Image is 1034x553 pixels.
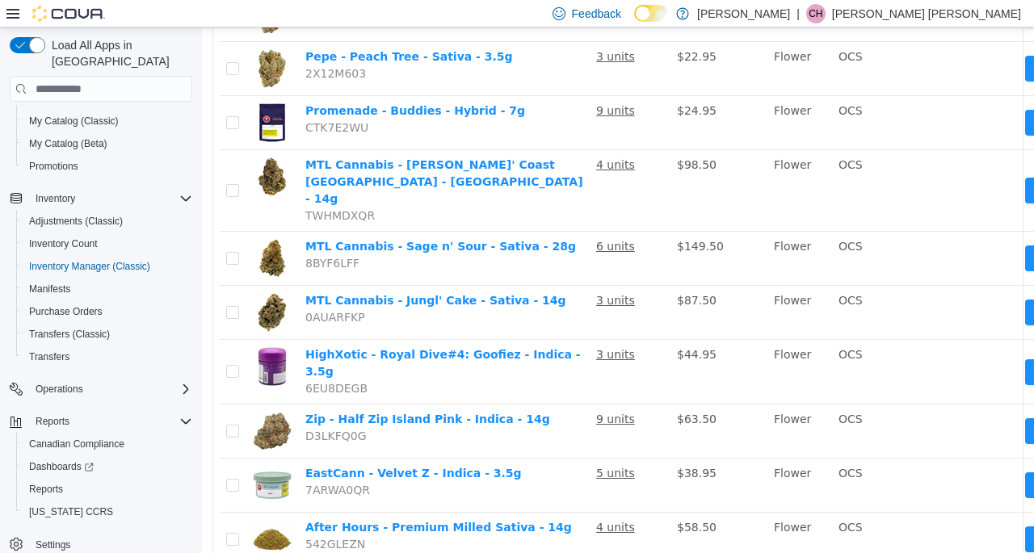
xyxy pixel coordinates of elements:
[50,319,90,359] img: HighXotic - Royal Dive#4: Goofiez - Indica - 3.5g hero shot
[103,283,163,296] span: 0AUARFKP
[23,480,69,499] a: Reports
[29,115,119,128] span: My Catalog (Classic)
[806,4,826,23] div: Connor Horvath
[475,385,515,398] span: $63.50
[23,347,76,367] a: Transfers
[32,6,105,22] img: Cova
[475,212,522,225] span: $149.50
[29,483,63,496] span: Reports
[832,4,1021,23] p: [PERSON_NAME] [PERSON_NAME]
[637,77,661,90] span: OCS
[565,431,630,485] td: Flower
[50,21,90,61] img: Pepe - Peach Tree - Sativa - 3.5g hero shot
[103,40,164,52] span: 2X12M603
[23,212,129,231] a: Adjustments (Classic)
[29,379,192,399] span: Operations
[23,502,120,522] a: [US_STATE] CCRS
[475,23,515,36] span: $22.95
[23,257,157,276] a: Inventory Manager (Classic)
[565,258,630,312] td: Flower
[29,379,90,399] button: Operations
[103,23,311,36] a: Pepe - Peach Tree - Sativa - 3.5g
[29,283,70,295] span: Manifests
[45,37,192,69] span: Load All Apps in [GEOGRAPHIC_DATA]
[50,265,90,305] img: MTL Cannabis - Jungl' Cake - Sativa - 14g hero shot
[23,457,100,476] a: Dashboards
[23,257,192,276] span: Inventory Manager (Classic)
[50,383,90,424] img: Zip - Half Zip Island Pink - Indica - 14g hero shot
[103,439,320,452] a: EastCann - Velvet Z - Indica - 3.5g
[823,499,897,525] button: icon: swapMove
[394,493,433,506] u: 4 units
[50,129,90,170] img: MTL Cannabis - Wes' Coast Kush - Indica - 14g hero shot
[23,279,192,299] span: Manifests
[23,434,131,454] a: Canadian Compliance
[36,192,75,205] span: Inventory
[50,492,90,532] img: After Hours - Premium Milled Sativa - 14g hero shot
[103,212,374,225] a: MTL Cannabis - Sage n' Sour - Sativa - 28g
[394,385,433,398] u: 9 units
[637,266,661,279] span: OCS
[23,234,104,253] a: Inventory Count
[394,23,433,36] u: 3 units
[637,385,661,398] span: OCS
[36,415,69,428] span: Reports
[16,110,199,132] button: My Catalog (Classic)
[23,434,192,454] span: Canadian Compliance
[809,4,822,23] span: CH
[394,131,433,144] u: 4 units
[23,302,192,321] span: Purchase Orders
[394,212,433,225] u: 6 units
[29,438,124,450] span: Canadian Compliance
[29,137,107,150] span: My Catalog (Beta)
[637,320,661,333] span: OCS
[103,510,163,523] span: 542GLEZN
[3,378,199,400] button: Operations
[475,320,515,333] span: $44.95
[16,300,199,323] button: Purchase Orders
[103,94,166,107] span: CTK7E2WU
[50,75,90,115] img: Promenade - Buddies - Hybrid - 7g hero shot
[23,134,192,153] span: My Catalog (Beta)
[565,377,630,431] td: Flower
[29,350,69,363] span: Transfers
[394,77,433,90] u: 9 units
[394,439,433,452] u: 5 units
[23,157,192,176] span: Promotions
[29,160,78,173] span: Promotions
[475,493,515,506] span: $58.50
[16,323,199,346] button: Transfers (Classic)
[394,266,433,279] u: 3 units
[797,4,800,23] p: |
[103,131,381,178] a: MTL Cannabis - [PERSON_NAME]' Coast [GEOGRAPHIC_DATA] - [GEOGRAPHIC_DATA] - 14g
[16,210,199,233] button: Adjustments (Classic)
[16,155,199,178] button: Promotions
[16,233,199,255] button: Inventory Count
[16,478,199,501] button: Reports
[475,131,515,144] span: $98.50
[3,187,199,210] button: Inventory
[23,480,192,499] span: Reports
[29,412,76,431] button: Reports
[634,5,668,22] input: Dark Mode
[565,15,630,69] td: Flower
[637,131,661,144] span: OCS
[475,439,515,452] span: $38.95
[29,237,98,250] span: Inventory Count
[23,502,192,522] span: Washington CCRS
[16,278,199,300] button: Manifests
[23,347,192,367] span: Transfers
[565,485,630,538] td: Flower
[23,325,116,344] a: Transfers (Classic)
[29,260,150,273] span: Inventory Manager (Classic)
[823,218,897,244] button: icon: swapMove
[29,505,113,518] span: [US_STATE] CCRS
[29,412,192,431] span: Reports
[103,385,348,398] a: Zip - Half Zip Island Pink - Indica - 14g
[16,433,199,455] button: Canadian Compliance
[565,204,630,258] td: Flower
[103,266,364,279] a: MTL Cannabis - Jungl' Cake - Sativa - 14g
[637,212,661,225] span: OCS
[29,189,82,208] button: Inventory
[23,325,192,344] span: Transfers (Classic)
